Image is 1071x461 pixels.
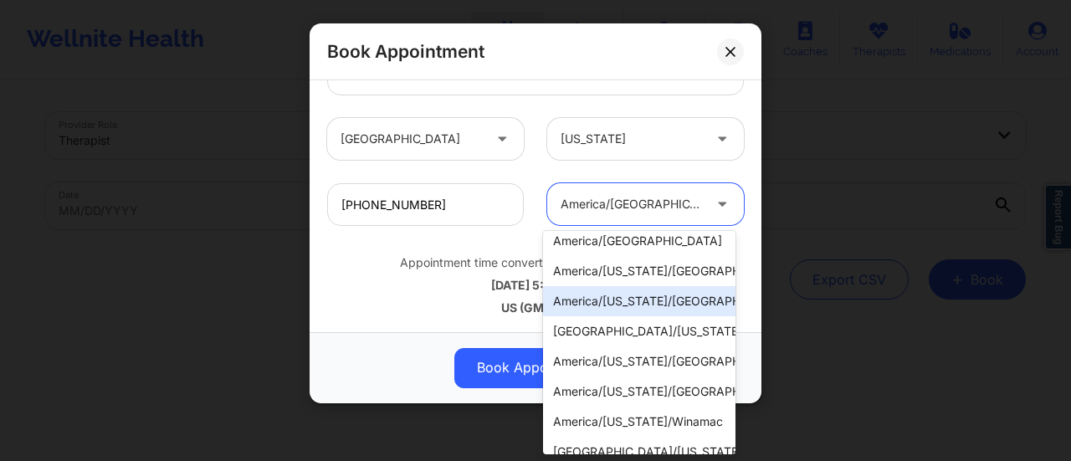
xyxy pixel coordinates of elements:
[561,183,702,225] div: america/[GEOGRAPHIC_DATA]
[543,256,735,286] div: america/[US_STATE]/[GEOGRAPHIC_DATA]
[543,376,735,407] div: america/[US_STATE]/[GEOGRAPHIC_DATA]
[341,118,482,160] div: [GEOGRAPHIC_DATA]
[327,300,744,316] div: US (GMT -7)
[543,407,735,437] div: america/[US_STATE]/winamac
[327,254,744,271] div: Appointment time converted to
[327,183,524,226] input: Patient's Phone Number
[561,118,702,160] div: [US_STATE]
[327,40,484,63] h2: Book Appointment
[543,346,735,376] div: america/[US_STATE]/[GEOGRAPHIC_DATA]
[327,277,744,294] div: [DATE] 5:30 PM
[543,226,735,256] div: america/[GEOGRAPHIC_DATA]
[543,286,735,316] div: america/[US_STATE]/[GEOGRAPHIC_DATA]
[543,316,735,346] div: [GEOGRAPHIC_DATA]/[US_STATE]/[GEOGRAPHIC_DATA]
[454,348,617,388] button: Book Appointment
